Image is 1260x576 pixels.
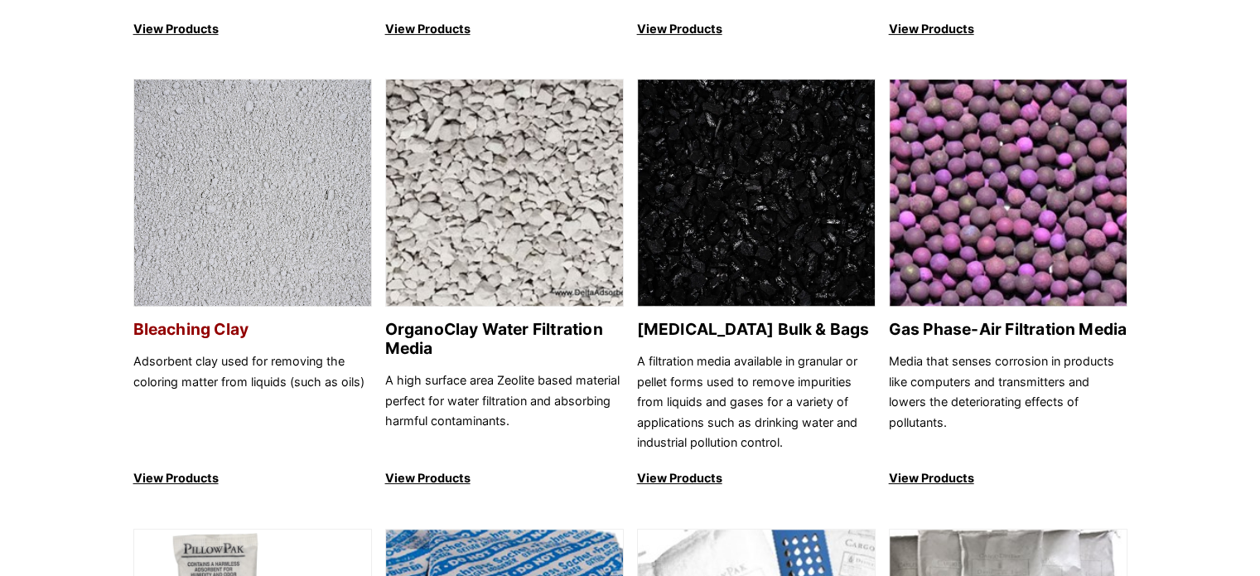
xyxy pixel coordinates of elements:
a: Bleaching Clay Bleaching Clay Adsorbent clay used for removing the coloring matter from liquids (... [133,79,372,489]
p: View Products [133,468,372,488]
h2: [MEDICAL_DATA] Bulk & Bags [637,320,876,339]
p: A filtration media available in granular or pellet forms used to remove impurities from liquids a... [637,351,876,453]
h2: Gas Phase-Air Filtration Media [889,320,1127,339]
h2: OrganoClay Water Filtration Media [385,320,624,358]
h2: Bleaching Clay [133,320,372,339]
p: View Products [637,19,876,39]
p: View Products [889,468,1127,488]
img: Gas Phase-Air Filtration Media [890,80,1127,307]
p: Adsorbent clay used for removing the coloring matter from liquids (such as oils) [133,351,372,453]
img: Bleaching Clay [134,80,371,307]
img: OrganoClay Water Filtration Media [386,80,623,307]
p: View Products [889,19,1127,39]
p: View Products [385,19,624,39]
a: OrganoClay Water Filtration Media OrganoClay Water Filtration Media A high surface area Zeolite b... [385,79,624,489]
p: A high surface area Zeolite based material perfect for water filtration and absorbing harmful con... [385,370,624,453]
p: View Products [637,468,876,488]
p: View Products [133,19,372,39]
p: Media that senses corrosion in products like computers and transmitters and lowers the deteriorat... [889,351,1127,453]
p: View Products [385,468,624,488]
a: Gas Phase-Air Filtration Media Gas Phase-Air Filtration Media Media that senses corrosion in prod... [889,79,1127,489]
img: Activated Carbon Bulk & Bags [638,80,875,307]
a: Activated Carbon Bulk & Bags [MEDICAL_DATA] Bulk & Bags A filtration media available in granular ... [637,79,876,489]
